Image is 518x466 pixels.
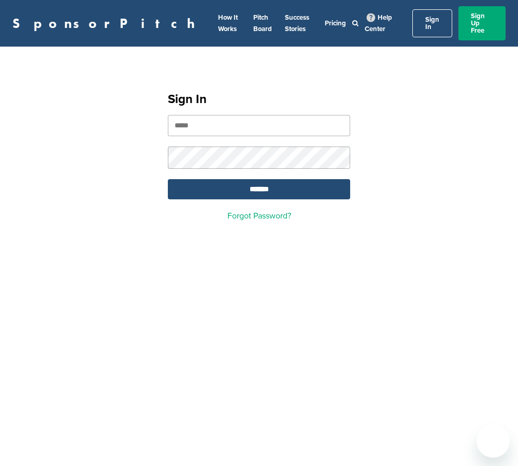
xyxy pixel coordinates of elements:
a: Pricing [325,19,346,27]
a: Pitch Board [253,13,272,33]
a: Sign In [412,9,452,37]
a: Success Stories [285,13,309,33]
iframe: Button to launch messaging window [477,425,510,458]
a: Sign Up Free [458,6,506,40]
h1: Sign In [168,90,350,109]
a: SponsorPitch [12,17,202,30]
a: Forgot Password? [227,211,291,221]
a: How It Works [218,13,238,33]
a: Help Center [365,11,392,35]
